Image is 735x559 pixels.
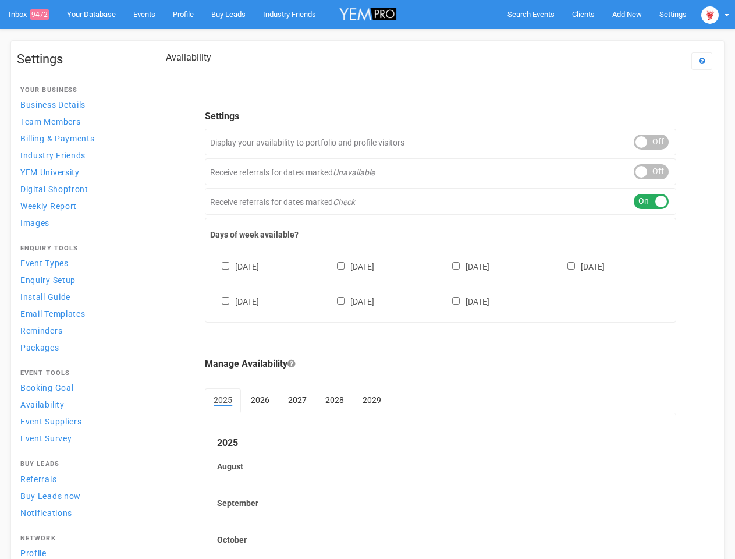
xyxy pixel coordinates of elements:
h4: Enquiry Tools [20,245,141,252]
label: Days of week available? [210,229,671,240]
a: Business Details [17,97,145,112]
a: Reminders [17,323,145,338]
span: Packages [20,343,59,352]
h4: Your Business [20,87,141,94]
a: Availability [17,397,145,412]
a: Team Members [17,114,145,129]
a: YEM University [17,164,145,180]
label: October [217,534,664,546]
span: Email Templates [20,309,86,319]
label: September [217,497,664,509]
span: Business Details [20,100,86,109]
a: 2026 [242,388,278,412]
label: [DATE] [210,295,259,307]
span: Event Survey [20,434,72,443]
span: Install Guide [20,292,70,302]
span: 9472 [30,9,49,20]
span: Billing & Payments [20,134,95,143]
a: Packages [17,339,145,355]
span: Event Suppliers [20,417,82,426]
label: [DATE] [325,260,374,273]
a: Referrals [17,471,145,487]
span: Notifications [20,508,72,518]
span: Reminders [20,326,62,335]
a: 2025 [205,388,241,413]
label: [DATE] [441,260,489,273]
a: Industry Friends [17,147,145,163]
input: [DATE] [222,262,229,270]
input: [DATE] [452,297,460,305]
a: 2028 [317,388,353,412]
legend: Manage Availability [205,358,676,371]
span: Digital Shopfront [20,185,88,194]
a: 2027 [279,388,315,412]
a: Event Survey [17,430,145,446]
a: Install Guide [17,289,145,305]
input: [DATE] [337,262,345,270]
div: Receive referrals for dates marked [205,158,676,185]
span: Weekly Report [20,201,77,211]
h4: Buy Leads [20,461,141,468]
span: Search Events [507,10,555,19]
input: [DATE] [337,297,345,305]
a: Weekly Report [17,198,145,214]
h4: Network [20,535,141,542]
img: open-uri20250107-2-1pbi2ie [701,6,719,24]
span: Team Members [20,117,80,126]
h4: Event Tools [20,370,141,377]
a: Event Types [17,255,145,271]
span: Booking Goal [20,383,73,392]
div: Display your availability to portfolio and profile visitors [205,129,676,155]
label: August [217,461,664,472]
a: Email Templates [17,306,145,321]
em: Unavailable [333,168,375,177]
label: [DATE] [325,295,374,307]
input: [DATE] [567,262,575,270]
label: [DATE] [210,260,259,273]
h2: Availability [166,52,211,63]
span: Availability [20,400,64,409]
span: YEM University [20,168,80,177]
legend: 2025 [217,437,664,450]
input: [DATE] [222,297,229,305]
h1: Settings [17,52,145,66]
a: 2029 [354,388,390,412]
label: [DATE] [556,260,605,273]
span: Images [20,218,49,228]
a: Booking Goal [17,380,145,395]
span: Clients [572,10,595,19]
em: Check [333,197,355,207]
a: Event Suppliers [17,413,145,429]
a: Digital Shopfront [17,181,145,197]
a: Billing & Payments [17,130,145,146]
input: [DATE] [452,262,460,270]
a: Images [17,215,145,231]
a: Notifications [17,505,145,521]
legend: Settings [205,110,676,123]
span: Add New [612,10,642,19]
a: Buy Leads now [17,488,145,504]
span: Enquiry Setup [20,275,76,285]
a: Enquiry Setup [17,272,145,288]
div: Receive referrals for dates marked [205,188,676,215]
span: Event Types [20,259,69,268]
label: [DATE] [441,295,489,307]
